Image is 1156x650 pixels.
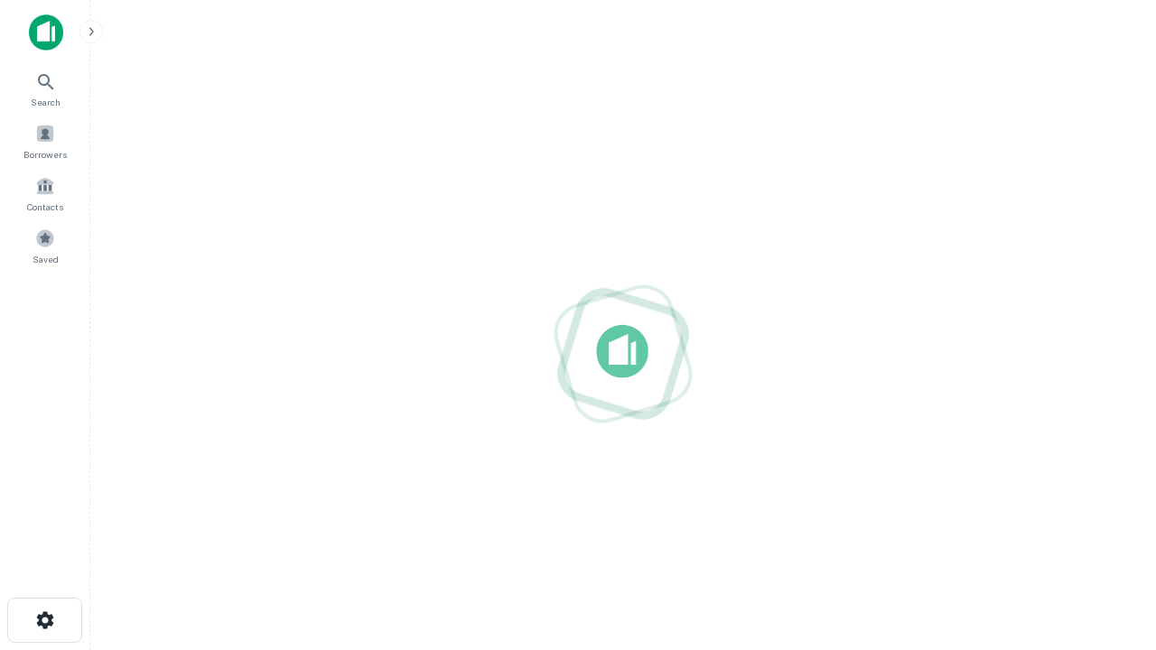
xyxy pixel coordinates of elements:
[27,200,63,214] span: Contacts
[1066,506,1156,592] iframe: Chat Widget
[5,64,85,113] a: Search
[33,252,59,266] span: Saved
[23,147,67,162] span: Borrowers
[5,169,85,218] a: Contacts
[29,14,63,51] img: capitalize-icon.png
[5,116,85,165] a: Borrowers
[31,95,61,109] span: Search
[5,221,85,270] a: Saved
